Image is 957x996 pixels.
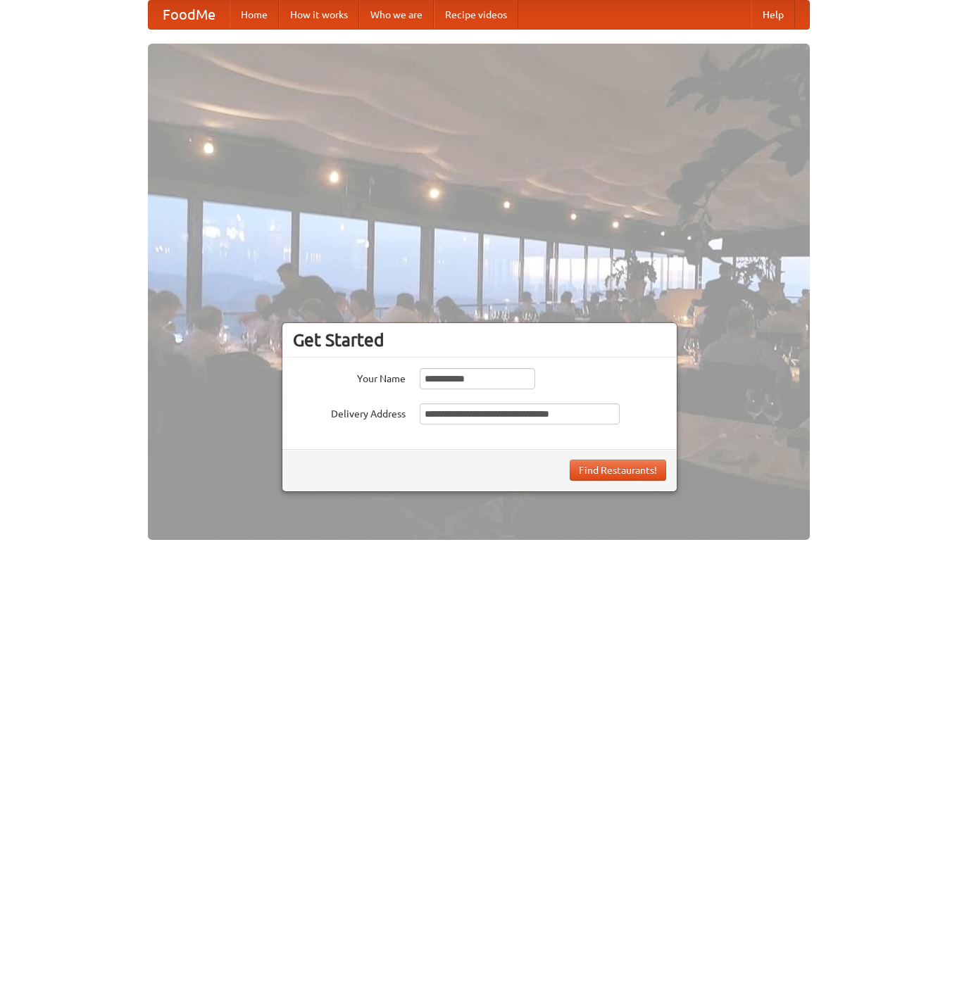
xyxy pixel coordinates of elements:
a: Recipe videos [434,1,518,29]
label: Your Name [293,368,406,386]
a: Help [751,1,795,29]
a: Who we are [359,1,434,29]
a: Home [230,1,279,29]
button: Find Restaurants! [570,460,666,481]
label: Delivery Address [293,403,406,421]
a: FoodMe [149,1,230,29]
h3: Get Started [293,329,666,351]
a: How it works [279,1,359,29]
